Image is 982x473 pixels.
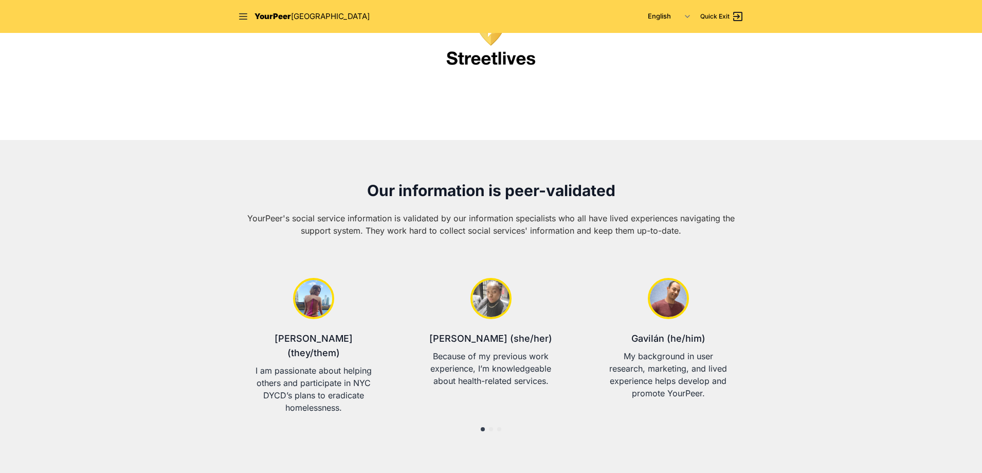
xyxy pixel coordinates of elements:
[631,333,664,344] span: Gavilán
[254,11,370,23] a: YourPeer[GEOGRAPHIC_DATA]
[429,333,507,344] span: [PERSON_NAME]
[287,347,340,358] span: (they/them)
[291,11,370,21] span: [GEOGRAPHIC_DATA]
[367,181,615,200] span: Our information is peer-validated
[609,351,727,398] span: My background in user research, marketing, and lived experience helps develop and promote YourPeer.
[256,365,372,413] span: I am passionate about helping others and participate in NYC DYCD’s plans to eradicate homelessness.
[430,351,551,386] span: Because of my previous work experience, I’m knowledgeable about health-related services.
[247,213,735,236] span: YourPeer's social service information is validated by our information specialists who all have li...
[700,12,730,21] span: Quick Exit
[667,333,705,344] span: (he/him)
[254,11,291,21] span: YourPeer
[275,333,353,344] span: [PERSON_NAME]
[700,10,744,23] a: Quick Exit
[510,333,552,344] span: (she/her)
